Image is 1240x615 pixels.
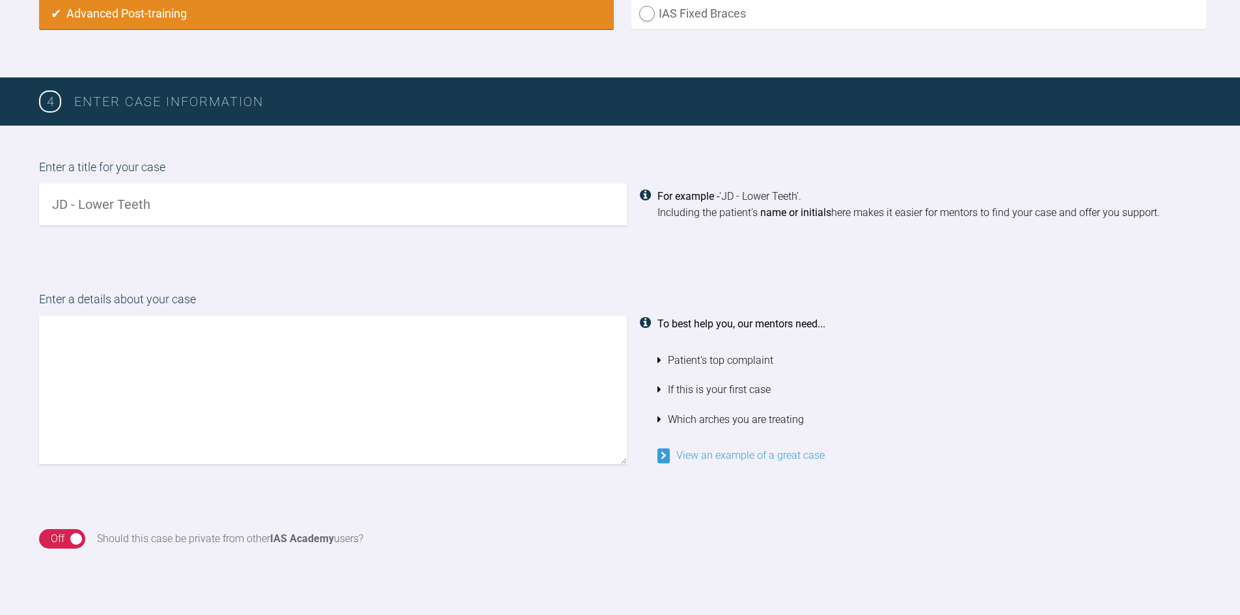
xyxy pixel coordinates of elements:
[39,90,61,113] span: 4
[657,375,1202,405] li: If this is your first case
[657,405,1202,435] li: Which arches you are treating
[39,184,627,225] input: JD - Lower Teeth
[657,449,825,461] a: View an example of a great case
[657,318,825,330] strong: To best help you, our mentors need...
[74,91,1201,112] h3: Enter case information
[39,158,1201,184] label: Enter a title for your case
[51,530,64,547] div: Off
[657,346,1202,376] li: Patient's top complaint
[657,188,1202,221] div: 'JD - Lower Teeth'. Including the patient's here makes it easier for mentors to find your case an...
[760,206,831,219] strong: name or initials
[270,532,334,545] strong: IAS Academy
[39,290,1201,316] label: Enter a details about your case
[97,530,363,547] div: Should this case be private from other users?
[657,190,719,202] strong: For example -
